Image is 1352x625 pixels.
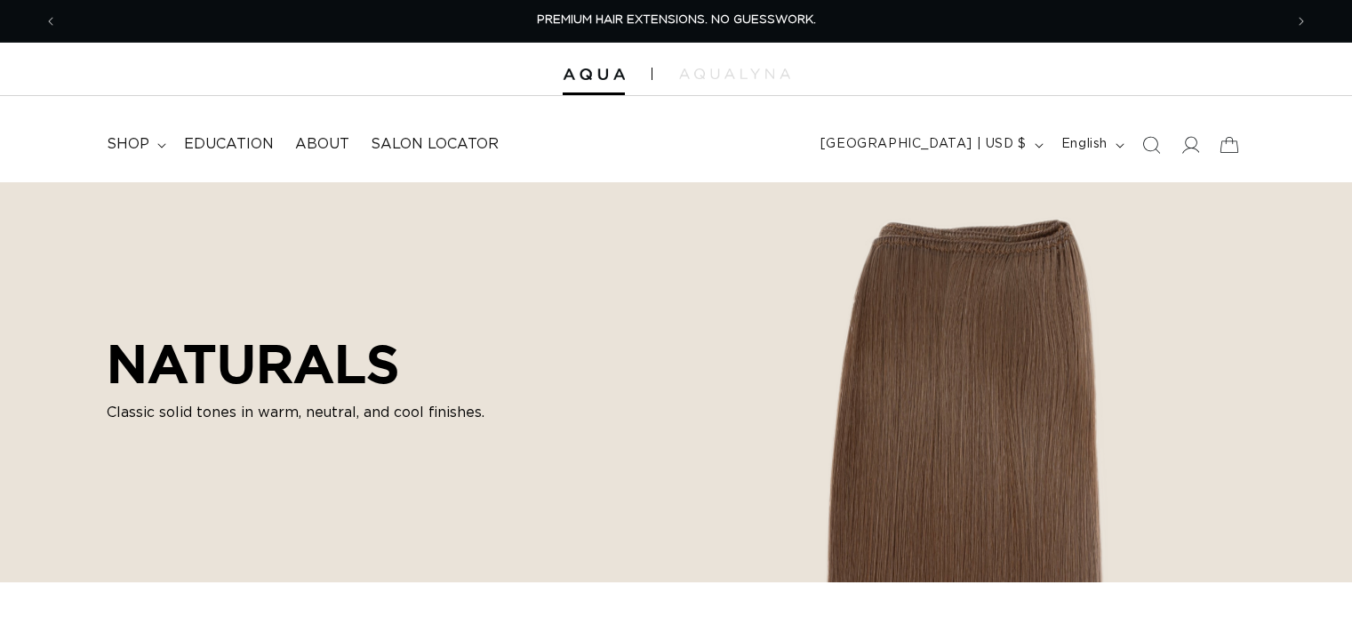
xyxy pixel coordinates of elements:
a: Education [173,124,284,164]
span: [GEOGRAPHIC_DATA] | USD $ [820,135,1027,154]
p: Classic solid tones in warm, neutral, and cool finishes. [107,402,507,423]
span: PREMIUM HAIR EXTENSIONS. NO GUESSWORK. [537,14,816,26]
img: Aqua Hair Extensions [563,68,625,81]
img: aqualyna.com [679,68,790,79]
h2: NATURALS [107,333,507,395]
a: Salon Locator [360,124,509,164]
summary: shop [96,124,173,164]
button: English [1051,128,1132,162]
button: Next announcement [1282,4,1321,38]
summary: Search [1132,125,1171,164]
span: shop [107,135,149,154]
span: About [295,135,349,154]
button: [GEOGRAPHIC_DATA] | USD $ [810,128,1051,162]
button: Previous announcement [31,4,70,38]
a: About [284,124,360,164]
span: English [1061,135,1108,154]
span: Salon Locator [371,135,499,154]
span: Education [184,135,274,154]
